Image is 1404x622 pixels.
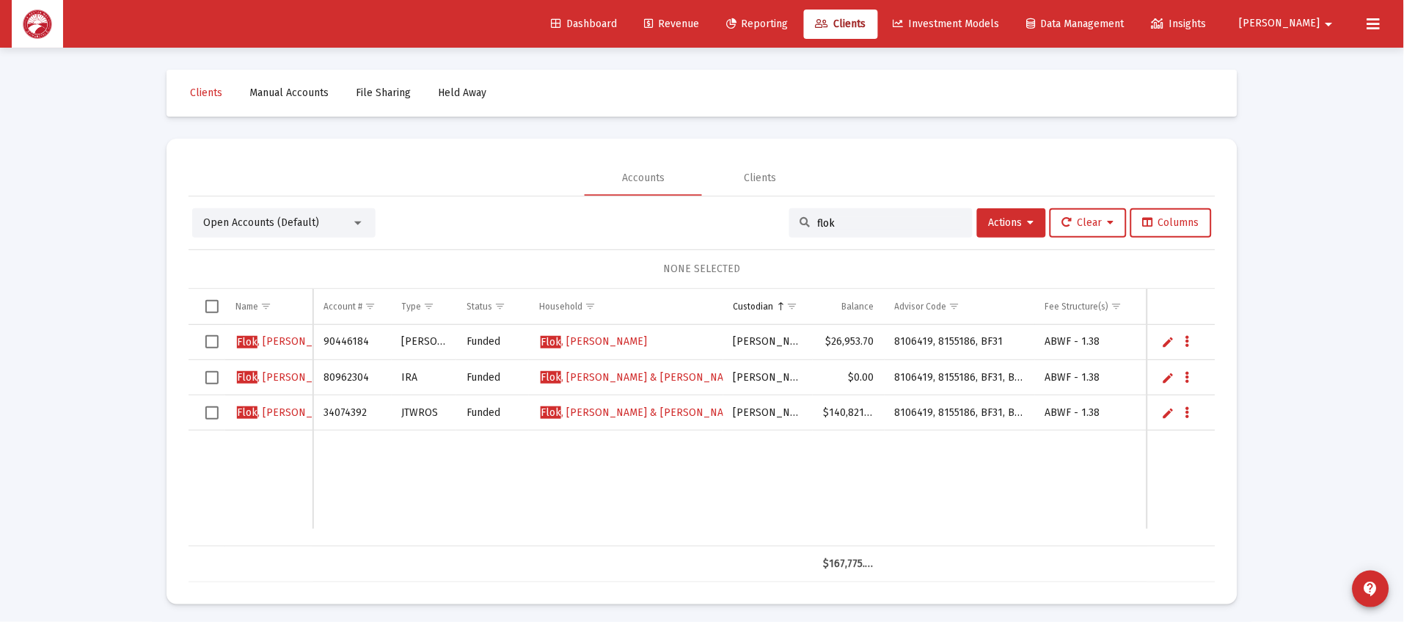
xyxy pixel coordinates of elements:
[249,87,329,99] span: Manual Accounts
[456,289,529,324] td: Column Status
[323,301,362,312] div: Account #
[1035,395,1141,431] td: ABWF - 1.38
[818,217,962,230] input: Search
[1035,325,1141,360] td: ABWF - 1.38
[1045,301,1109,312] div: Fee Structure(s)
[622,171,665,186] div: Accounts
[189,289,1215,582] div: Data grid
[1027,18,1125,30] span: Data Management
[1141,289,1230,324] td: Column Splitter(s)
[1320,10,1338,39] mat-icon: arrow_drop_down
[238,78,340,108] a: Manual Accounts
[823,557,874,571] div: $167,775.64
[424,301,435,312] span: Show filter options for column 'Type'
[1130,208,1212,238] button: Columns
[885,395,1035,431] td: 8106419, 8155186, BF31, BGFE
[949,301,960,312] span: Show filter options for column 'Advisor Code'
[313,395,391,431] td: 34074392
[205,371,219,384] div: Select row
[541,406,741,419] span: , [PERSON_NAME] & [PERSON_NAME]
[426,78,498,108] a: Held Away
[237,336,257,348] span: Flok
[392,360,456,395] td: IRA
[178,78,234,108] a: Clients
[644,18,699,30] span: Revenue
[237,371,343,384] span: , [PERSON_NAME]
[842,301,874,312] div: Balance
[893,18,1000,30] span: Investment Models
[205,300,219,313] div: Select all
[225,289,313,324] td: Column Name
[237,406,343,419] span: , [PERSON_NAME]
[237,406,257,419] span: Flok
[1143,216,1199,229] span: Columns
[467,370,519,385] div: Funded
[467,301,492,312] div: Status
[632,10,711,39] a: Revenue
[392,325,456,360] td: [PERSON_NAME]
[804,10,878,39] a: Clients
[541,371,561,384] span: Flok
[313,360,391,395] td: 80962304
[23,10,52,39] img: Dashboard
[539,301,582,312] div: Household
[813,360,885,395] td: $0.00
[438,87,486,99] span: Held Away
[1062,216,1114,229] span: Clear
[541,371,741,384] span: , [PERSON_NAME] & [PERSON_NAME]
[787,301,798,312] span: Show filter options for column 'Custodian'
[539,402,742,424] a: Flok, [PERSON_NAME] & [PERSON_NAME]
[714,10,800,39] a: Reporting
[585,301,596,312] span: Show filter options for column 'Household'
[723,325,813,360] td: [PERSON_NAME]
[356,87,411,99] span: File Sharing
[1362,580,1380,598] mat-icon: contact_support
[392,395,456,431] td: JTWROS
[1240,18,1320,30] span: [PERSON_NAME]
[313,289,391,324] td: Column Account #
[813,395,885,431] td: $140,821.94
[365,301,376,312] span: Show filter options for column 'Account #'
[723,289,813,324] td: Column Custodian
[1140,10,1218,39] a: Insights
[494,301,505,312] span: Show filter options for column 'Status'
[402,301,422,312] div: Type
[977,208,1046,238] button: Actions
[1050,208,1127,238] button: Clear
[529,289,723,324] td: Column Household
[723,395,813,431] td: [PERSON_NAME]
[1035,360,1141,395] td: ABWF - 1.38
[541,406,561,419] span: Flok
[1152,18,1207,30] span: Insights
[745,171,777,186] div: Clients
[885,360,1035,395] td: 8106419, 8155186, BF31, BGFE
[1111,301,1122,312] span: Show filter options for column 'Fee Structure(s)'
[237,371,257,384] span: Flok
[539,331,648,353] a: Flok, [PERSON_NAME]
[885,289,1035,324] td: Column Advisor Code
[816,18,866,30] span: Clients
[313,325,391,360] td: 90446184
[989,216,1034,229] span: Actions
[235,402,345,424] a: Flok, [PERSON_NAME]
[541,336,561,348] span: Flok
[392,289,456,324] td: Column Type
[541,335,647,348] span: , [PERSON_NAME]
[1162,371,1175,384] a: Edit
[235,301,258,312] div: Name
[203,216,319,229] span: Open Accounts (Default)
[467,334,519,349] div: Funded
[723,360,813,395] td: [PERSON_NAME]
[1015,10,1136,39] a: Data Management
[813,289,885,324] td: Column Balance
[885,325,1035,360] td: 8106419, 8155186, BF31
[551,18,617,30] span: Dashboard
[539,10,629,39] a: Dashboard
[200,262,1204,277] div: NONE SELECTED
[237,335,343,348] span: , [PERSON_NAME]
[205,406,219,420] div: Select row
[726,18,789,30] span: Reporting
[1162,335,1175,348] a: Edit
[235,331,345,353] a: Flok, [PERSON_NAME]
[895,301,947,312] div: Advisor Code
